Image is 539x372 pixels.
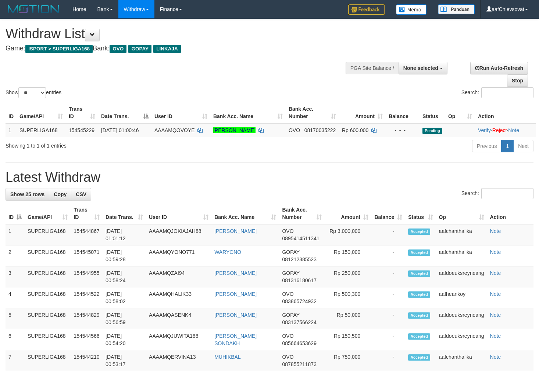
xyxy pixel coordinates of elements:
a: Note [490,228,501,234]
td: SUPERLIGA168 [25,287,71,308]
th: User ID: activate to sort column ascending [151,102,210,123]
td: AAAAMQHALIK33 [146,287,211,308]
td: 1 [6,224,25,245]
span: OVO [289,127,300,133]
span: Copy 081316180617 to clipboard [282,277,316,283]
th: Bank Acc. Number: activate to sort column ascending [286,102,339,123]
td: aafdoeuksreyneang [436,329,487,350]
td: - [371,266,405,287]
td: - [371,224,405,245]
label: Search: [461,87,533,98]
span: Accepted [408,354,430,361]
th: Date Trans.: activate to sort column descending [98,102,151,123]
h1: Latest Withdraw [6,170,533,185]
span: 154545229 [69,127,94,133]
span: Copy 083865724932 to clipboard [282,298,316,304]
th: User ID: activate to sort column ascending [146,203,211,224]
a: Note [490,270,501,276]
img: Button%20Memo.svg [396,4,427,15]
a: Stop [507,74,528,87]
span: Copy 0895414511341 to clipboard [282,235,319,241]
span: [DATE] 01:00:46 [101,127,139,133]
div: Showing 1 to 1 of 1 entries [6,139,219,149]
select: Showentries [18,87,46,98]
a: Note [490,291,501,297]
span: OVO [282,333,293,339]
td: [DATE] 00:54:20 [103,329,146,350]
a: Copy [49,188,71,201]
h1: Withdraw List [6,26,352,41]
td: SUPERLIGA168 [25,329,71,350]
td: [DATE] 00:59:28 [103,245,146,266]
td: aafchanthalika [436,224,487,245]
td: Rp 3,000,000 [325,224,371,245]
th: Amount: activate to sort column ascending [325,203,371,224]
a: [PERSON_NAME] [213,127,256,133]
td: aafheankoy [436,287,487,308]
th: Balance: activate to sort column ascending [371,203,405,224]
input: Search: [481,87,533,98]
span: Accepted [408,249,430,256]
td: AAAAMQJOKIAJAH88 [146,224,211,245]
img: Feedback.jpg [348,4,385,15]
th: Action [475,102,536,123]
td: SUPERLIGA168 [25,224,71,245]
div: PGA Site Balance / [346,62,399,74]
td: 154544955 [71,266,103,287]
td: - [371,308,405,329]
td: 154545071 [71,245,103,266]
th: Status [420,102,445,123]
td: Rp 250,000 [325,266,371,287]
span: Accepted [408,333,430,340]
span: Copy 081212385523 to clipboard [282,256,316,262]
td: 154544867 [71,224,103,245]
a: Note [490,333,501,339]
span: Accepted [408,312,430,319]
span: Copy 08170035222 to clipboard [304,127,336,133]
a: Next [513,140,533,152]
td: 154544210 [71,350,103,371]
td: AAAAMQJUWITA188 [146,329,211,350]
td: - [371,329,405,350]
label: Search: [461,188,533,199]
td: Rp 150,500 [325,329,371,350]
span: Copy [54,191,67,197]
a: Previous [472,140,501,152]
td: - [371,350,405,371]
a: [PERSON_NAME] [214,312,257,318]
a: Note [490,249,501,255]
th: Game/API: activate to sort column ascending [25,203,71,224]
td: 154544522 [71,287,103,308]
td: 5 [6,308,25,329]
td: AAAAMQYONO771 [146,245,211,266]
td: SUPERLIGA168 [25,245,71,266]
span: Copy 085664653629 to clipboard [282,340,316,346]
span: GOPAY [282,249,299,255]
span: Copy 087855211873 to clipboard [282,361,316,367]
td: AAAAMQASENK4 [146,308,211,329]
td: 6 [6,329,25,350]
a: WARYONO [214,249,241,255]
th: Action [487,203,533,224]
th: ID [6,102,17,123]
a: [PERSON_NAME] [214,228,257,234]
span: ISPORT > SUPERLIGA168 [25,45,93,53]
img: MOTION_logo.png [6,4,61,15]
a: Note [490,354,501,360]
a: Show 25 rows [6,188,49,201]
td: Rp 150,000 [325,245,371,266]
span: OVO [110,45,126,53]
span: GOPAY [282,312,299,318]
th: Bank Acc. Name: activate to sort column ascending [211,203,279,224]
td: [DATE] 00:58:24 [103,266,146,287]
span: GOPAY [282,270,299,276]
th: ID: activate to sort column descending [6,203,25,224]
td: 3 [6,266,25,287]
td: Rp 750,000 [325,350,371,371]
td: 154544566 [71,329,103,350]
td: [DATE] 00:56:59 [103,308,146,329]
td: SUPERLIGA168 [25,266,71,287]
a: [PERSON_NAME] [214,270,257,276]
span: Pending [422,128,442,134]
td: SUPERLIGA168 [17,123,66,137]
